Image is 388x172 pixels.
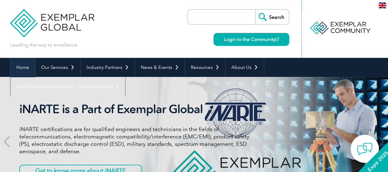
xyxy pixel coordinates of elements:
[10,42,77,48] p: Leading the way to excellence
[35,58,80,77] a: Our Services
[135,58,185,77] a: News & Events
[19,126,249,155] p: iNARTE certifications are for qualified engineers and technicians in the fields of telecommunicat...
[357,141,372,157] img: contact-chat.png
[19,102,249,116] h2: iNARTE is a Part of Exemplar Global
[275,38,279,41] img: open_square.png
[255,10,289,24] input: Search
[10,58,35,77] a: Home
[185,58,225,77] a: Resources
[225,58,264,77] a: About Us
[10,77,125,96] a: Find Certified Professional / Training Provider
[81,58,135,77] a: Industry Partners
[213,33,289,46] a: Login to the Community
[378,2,386,8] img: en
